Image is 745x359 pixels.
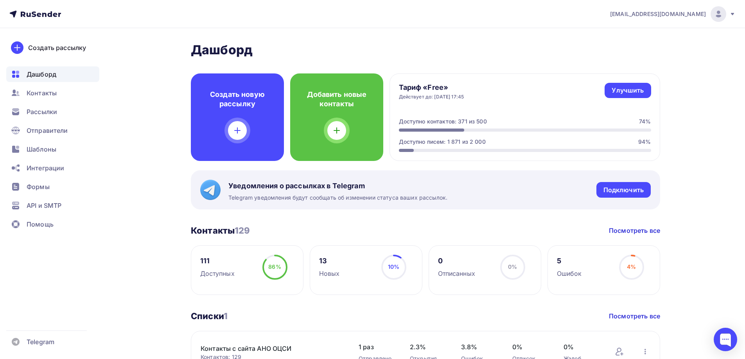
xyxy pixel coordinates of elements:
div: Отписанных [438,269,475,278]
a: Контакты с сайта АНО ОЦСИ [201,344,334,353]
span: Дашборд [27,70,56,79]
span: 0% [508,263,517,270]
div: 0 [438,256,475,266]
div: Новых [319,269,340,278]
div: 5 [557,256,582,266]
span: 1 раз [359,342,394,352]
a: Посмотреть все [609,311,660,321]
span: Шаблоны [27,145,56,154]
h4: Добавить новые контакты [303,90,371,109]
div: Доступно писем: 1 871 из 2 000 [399,138,486,146]
h4: Создать новую рассылку [203,90,271,109]
span: Telegram уведомления будут сообщать об изменении статуса ваших рассылок. [228,194,447,202]
a: Отправители [6,123,99,138]
h3: Списки [191,311,228,321]
span: 0% [564,342,599,352]
span: 10% [388,263,399,270]
span: Уведомления о рассылках в Telegram [228,181,447,191]
span: 4% [627,263,636,270]
a: [EMAIL_ADDRESS][DOMAIN_NAME] [610,6,736,22]
div: Действует до: [DATE] 17:45 [399,94,464,100]
div: 74% [639,118,651,125]
span: Помощь [27,220,54,229]
div: Ошибок [557,269,582,278]
span: 129 [235,225,250,236]
div: 111 [200,256,235,266]
span: Telegram [27,337,54,346]
span: 0% [512,342,548,352]
span: Отправители [27,126,68,135]
span: API и SMTP [27,201,61,210]
a: Посмотреть все [609,226,660,235]
div: Создать рассылку [28,43,86,52]
span: Рассылки [27,107,57,116]
span: Интеграции [27,163,64,173]
span: 1 [224,311,228,321]
h2: Дашборд [191,42,660,58]
div: Подключить [603,186,644,195]
h3: Контакты [191,225,250,236]
span: Контакты [27,88,57,98]
a: Дашборд [6,66,99,82]
span: Формы [27,182,50,191]
span: 86% [268,263,281,270]
a: Формы [6,179,99,195]
span: 3.8% [461,342,497,352]
div: Улучшить [612,86,644,95]
span: 2.3% [410,342,445,352]
a: Шаблоны [6,141,99,157]
span: [EMAIL_ADDRESS][DOMAIN_NAME] [610,10,706,18]
a: Контакты [6,85,99,101]
div: 13 [319,256,340,266]
h4: Тариф «Free» [399,83,464,92]
div: Доступно контактов: 371 из 500 [399,118,487,125]
div: 94% [638,138,651,146]
div: Доступных [200,269,235,278]
a: Рассылки [6,104,99,120]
